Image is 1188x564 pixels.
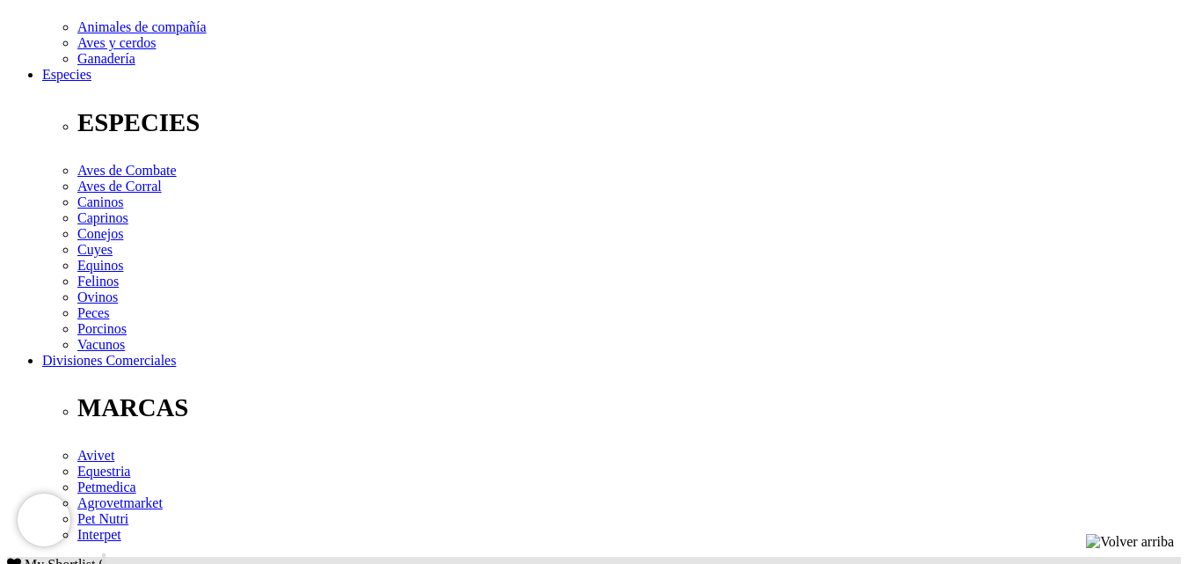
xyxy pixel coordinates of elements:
[77,210,128,225] a: Caprinos
[77,393,1181,422] p: MARCAS
[77,108,1181,137] p: ESPECIES
[42,353,176,368] a: Divisiones Comerciales
[77,35,156,50] a: Aves y cerdos
[77,258,123,273] a: Equinos
[77,226,123,241] a: Conejos
[77,511,128,526] a: Pet Nutri
[42,67,91,82] a: Especies
[77,289,118,304] a: Ovinos
[1086,534,1174,550] img: Volver arriba
[77,51,135,66] a: Ganadería
[77,337,125,352] a: Vacunos
[77,321,127,336] a: Porcinos
[77,464,130,479] a: Equestria
[77,274,119,289] a: Felinos
[77,305,109,320] a: Peces
[77,19,207,34] a: Animales de compañía
[77,527,121,542] a: Interpet
[77,448,114,463] a: Avivet
[18,494,70,546] iframe: Brevo live chat
[77,495,163,510] a: Agrovetmarket
[77,163,177,178] a: Aves de Combate
[77,480,136,494] a: Petmedica
[77,242,113,257] a: Cuyes
[77,179,162,194] a: Aves de Corral
[77,194,123,209] a: Caninos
